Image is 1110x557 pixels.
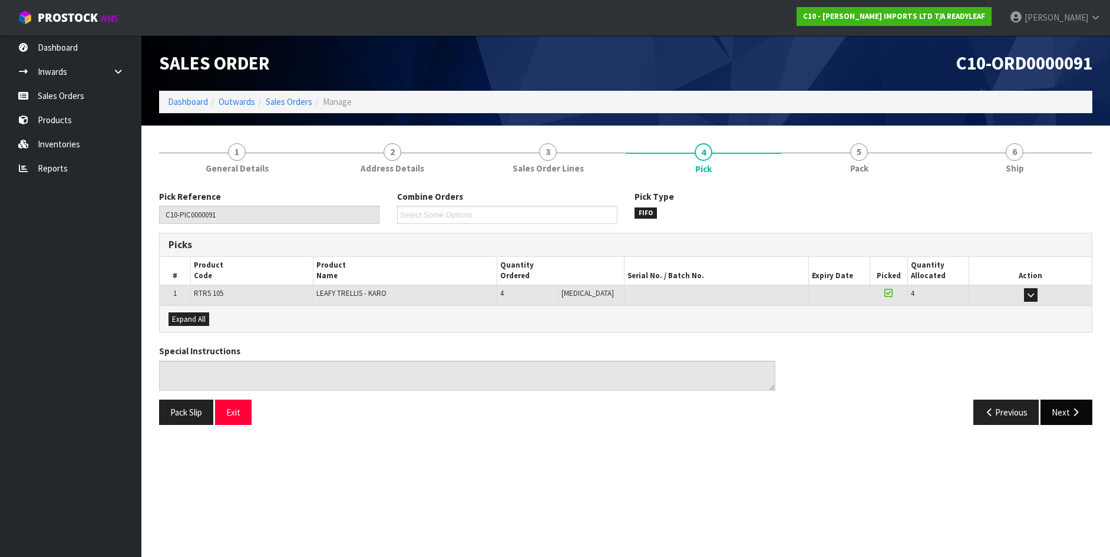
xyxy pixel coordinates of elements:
[219,96,255,107] a: Outwards
[635,190,674,203] label: Pick Type
[635,207,657,219] span: FIFO
[194,288,223,298] span: RTRS 105
[190,257,313,285] th: Product Code
[1006,143,1023,161] span: 6
[206,162,269,174] span: General Details
[168,96,208,107] a: Dashboard
[695,163,712,175] span: Pick
[539,143,557,161] span: 3
[100,13,118,24] small: WMS
[316,288,386,298] span: LEAFY TRELLIS - KARO
[160,257,190,285] th: #
[323,96,352,107] span: Manage
[969,257,1092,285] th: Action
[159,190,221,203] label: Pick Reference
[803,11,985,21] strong: C10 - [PERSON_NAME] IMPORTS LTD T/A READYLEAF
[38,10,98,25] span: ProStock
[172,314,206,324] span: Expand All
[228,143,246,161] span: 1
[500,288,504,298] span: 4
[397,190,463,203] label: Combine Orders
[850,143,868,161] span: 5
[908,257,969,285] th: Quantity Allocated
[561,288,614,298] span: [MEDICAL_DATA]
[1040,400,1092,425] button: Next
[808,257,870,285] th: Expiry Date
[384,143,401,161] span: 2
[497,257,625,285] th: Quantity Ordered
[169,239,617,251] h3: Picks
[911,288,914,298] span: 4
[313,257,497,285] th: Product Name
[850,162,868,174] span: Pack
[956,51,1092,75] span: C10-ORD0000091
[513,162,584,174] span: Sales Order Lines
[1006,162,1024,174] span: Ship
[1025,12,1088,23] span: [PERSON_NAME]
[266,96,312,107] a: Sales Orders
[159,400,213,425] button: Pack Slip
[18,10,32,25] img: cube-alt.png
[159,345,240,357] label: Special Instructions
[361,162,424,174] span: Address Details
[625,257,808,285] th: Serial No. / Batch No.
[169,312,209,327] button: Expand All
[215,400,252,425] button: Exit
[877,271,901,281] span: Picked
[159,182,1092,434] span: Pick
[173,288,177,298] span: 1
[159,51,270,75] span: Sales Order
[973,400,1039,425] button: Previous
[695,143,712,161] span: 4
